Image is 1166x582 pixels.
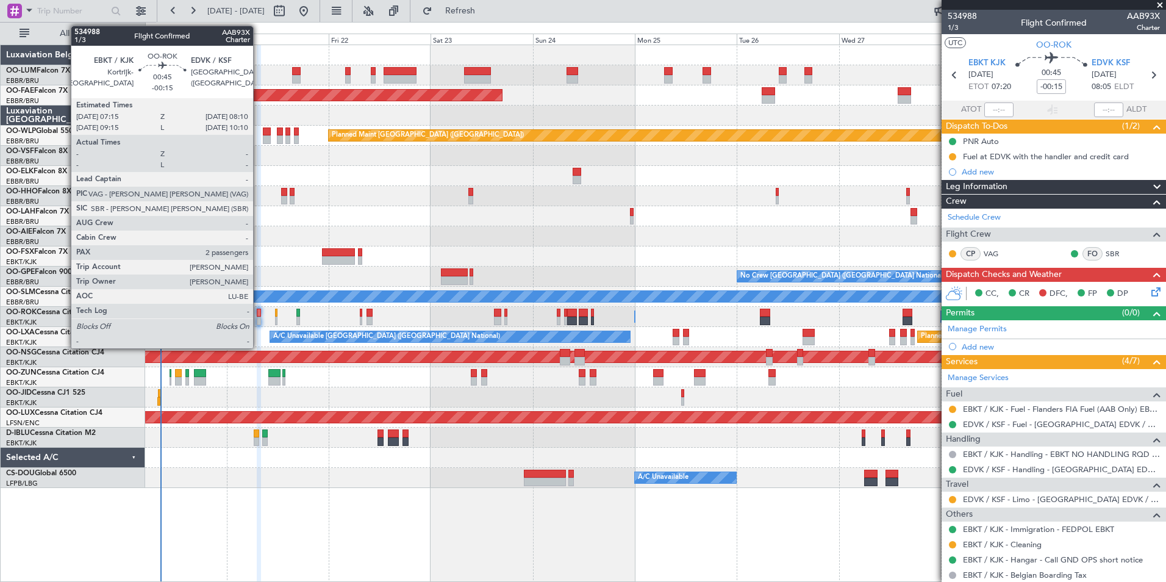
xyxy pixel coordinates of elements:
a: EBBR/BRU [6,298,39,307]
a: EBBR/BRU [6,76,39,85]
span: OO-LAH [6,208,35,215]
a: OO-LXACessna Citation CJ4 [6,329,102,336]
a: D-IBLUCessna Citation M2 [6,429,96,437]
div: Mon 25 [635,34,737,45]
a: EBBR/BRU [6,96,39,106]
button: UTC [945,37,966,48]
a: OO-GPEFalcon 900EX EASy II [6,268,107,276]
span: (4/7) [1122,354,1140,367]
div: Planned Maint Kortrijk-[GEOGRAPHIC_DATA] [160,247,302,265]
span: OO-LUM [6,67,37,74]
span: ATOT [961,104,981,116]
div: Planned Maint [GEOGRAPHIC_DATA] ([GEOGRAPHIC_DATA] National) [921,328,1142,346]
span: [DATE] - [DATE] [207,5,265,16]
span: AAB93X [1127,10,1160,23]
span: Refresh [435,7,486,15]
span: OO-HHO [6,188,38,195]
a: LFPB/LBG [6,479,38,488]
a: OO-FAEFalcon 7X [6,87,68,95]
span: Services [946,355,978,369]
span: (0/0) [1122,306,1140,319]
a: EBKT/KJK [6,439,37,448]
a: EBBR/BRU [6,197,39,206]
a: OO-AIEFalcon 7X [6,228,66,235]
span: ALDT [1126,104,1146,116]
span: (1/2) [1122,120,1140,132]
span: Crew [946,195,967,209]
a: EBBR/BRU [6,157,39,166]
span: OO-ZUN [6,369,37,376]
a: EBKT/KJK [6,358,37,367]
a: Manage Permits [948,323,1007,336]
div: Flight Confirmed [1021,16,1087,29]
a: OO-VSFFalcon 8X [6,148,68,155]
span: Others [946,508,973,522]
div: Planned Maint [GEOGRAPHIC_DATA] ([GEOGRAPHIC_DATA]) [332,126,524,145]
span: D-IBLU [6,429,30,437]
span: Handling [946,433,981,447]
span: CR [1019,288,1029,300]
span: OO-ROK [6,309,37,316]
a: OO-SLMCessna Citation XLS [6,289,103,296]
span: DFC, [1050,288,1068,300]
input: Trip Number [37,2,107,20]
div: FO [1082,247,1103,260]
div: [DATE] [148,24,168,35]
a: OO-LAHFalcon 7X [6,208,69,215]
a: EDVK / KSF - Fuel - [GEOGRAPHIC_DATA] EDVK / KSF [963,419,1160,429]
button: Refresh [417,1,490,21]
span: Permits [946,306,975,320]
a: EBKT / KJK - Fuel - Flanders FIA Fuel (AAB Only) EBKT / KJK [963,404,1160,414]
span: 534988 [948,10,977,23]
a: EBKT/KJK [6,398,37,408]
div: A/C Unavailable [638,469,689,487]
a: OO-JIDCessna CJ1 525 [6,389,85,397]
span: 00:45 [1042,67,1061,79]
span: DP [1117,288,1128,300]
span: OO-WLP [6,128,36,135]
span: All Aircraft [32,29,129,38]
span: [DATE] [1092,69,1117,81]
span: 07:20 [992,81,1011,93]
span: EDVK KSF [1092,57,1130,70]
div: Fuel at EDVK with the handler and credit card [963,151,1129,162]
a: OO-LUMFalcon 7X [6,67,70,74]
span: OO-AIE [6,228,32,235]
div: Tue 26 [737,34,839,45]
span: ELDT [1114,81,1134,93]
span: Charter [1127,23,1160,33]
a: EBBR/BRU [6,217,39,226]
span: OO-ROK [1036,38,1071,51]
a: OO-ZUNCessna Citation CJ4 [6,369,104,376]
a: EBBR/BRU [6,278,39,287]
span: CC, [985,288,999,300]
a: VAG [984,248,1011,259]
span: Dispatch Checks and Weather [946,268,1062,282]
a: EDVK / KSF - Handling - [GEOGRAPHIC_DATA] EDVK / KSF [963,464,1160,475]
span: OO-LXA [6,329,35,336]
a: SBR [1106,248,1133,259]
span: OO-JID [6,389,32,397]
button: All Aircraft [13,24,132,43]
a: OO-ROKCessna Citation CJ4 [6,309,104,316]
span: FP [1088,288,1097,300]
span: Dispatch To-Dos [946,120,1007,134]
div: CP [960,247,981,260]
div: Add new [962,167,1160,177]
span: Flight Crew [946,228,991,242]
span: Fuel [946,387,962,401]
a: EBKT / KJK - Handling - EBKT NO HANDLING RQD FOR CJ [963,449,1160,459]
a: EBBR/BRU [6,237,39,246]
a: EDVK / KSF - Limo - [GEOGRAPHIC_DATA] EDVK / KSF [963,494,1160,505]
span: OO-GPE [6,268,35,276]
a: OO-ELKFalcon 8X [6,168,67,175]
div: A/C Unavailable [GEOGRAPHIC_DATA] ([GEOGRAPHIC_DATA] National) [273,328,500,346]
a: EBKT/KJK [6,338,37,347]
a: EBKT/KJK [6,257,37,267]
span: OO-NSG [6,349,37,356]
a: LFSN/ENC [6,419,40,428]
a: EBKT/KJK [6,378,37,387]
a: EBKT/KJK [6,318,37,327]
span: OO-SLM [6,289,35,296]
div: No Crew [GEOGRAPHIC_DATA] ([GEOGRAPHIC_DATA] National) [740,267,945,286]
